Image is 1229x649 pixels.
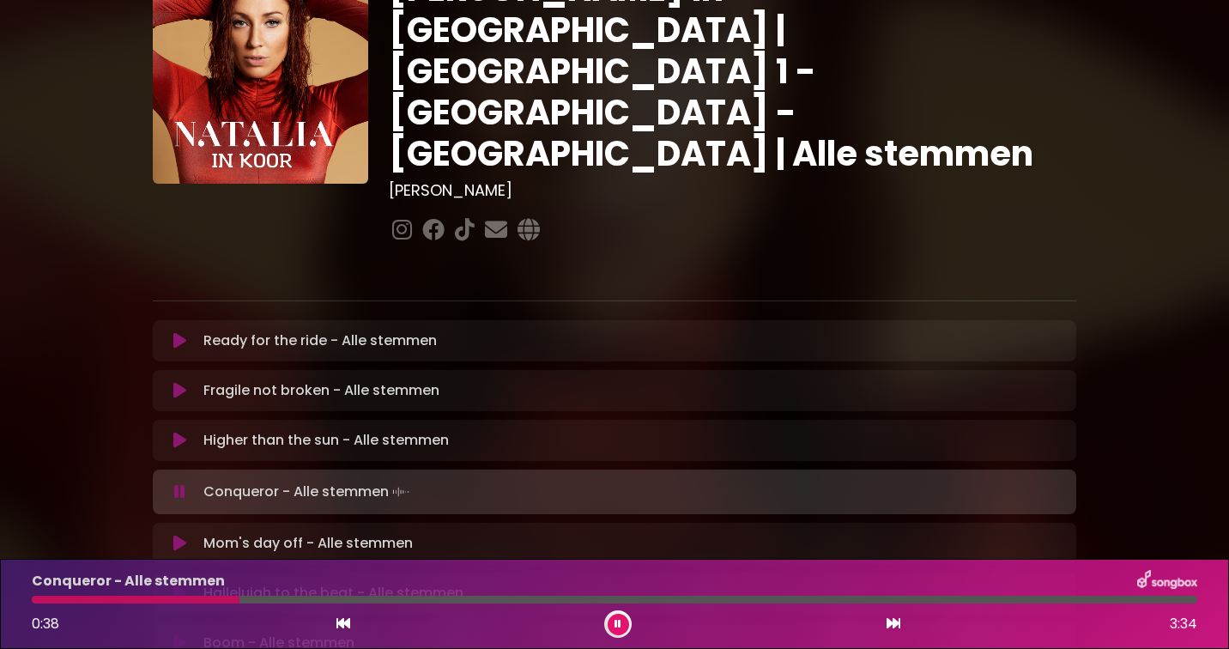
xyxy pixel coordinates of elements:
[203,480,413,504] p: Conqueror - Alle stemmen
[32,614,59,634] span: 0:38
[1170,614,1197,634] span: 3:34
[389,181,1076,200] h3: [PERSON_NAME]
[203,331,437,351] p: Ready for the ride - Alle stemmen
[203,430,449,451] p: Higher than the sun - Alle stemmen
[32,571,225,591] p: Conqueror - Alle stemmen
[203,533,413,554] p: Mom's day off - Alle stemmen
[389,480,413,504] img: waveform4.gif
[1137,570,1197,592] img: songbox-logo-white.png
[203,380,439,401] p: Fragile not broken - Alle stemmen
